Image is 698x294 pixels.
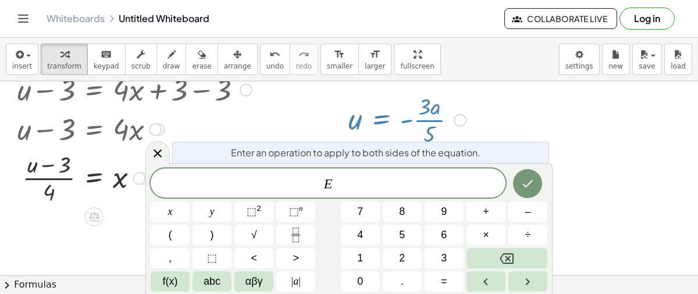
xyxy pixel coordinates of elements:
[163,62,180,70] span: draw
[508,202,547,222] button: Minus
[207,250,217,266] span: ⬚
[559,44,600,75] button: settings
[247,206,257,217] span: ⬚
[211,227,214,243] span: )
[87,44,126,75] button: keyboardkeypad
[266,62,284,70] span: undo
[151,202,190,222] button: x
[47,62,81,70] span: transform
[357,227,363,243] span: 4
[193,248,232,268] button: Placeholder
[483,204,489,220] span: +
[483,227,489,243] span: ×
[299,204,303,213] sup: n
[399,204,405,220] span: 8
[218,44,258,75] button: arrange
[525,227,531,243] span: ÷
[466,225,505,245] button: Times
[365,62,385,70] span: larger
[193,202,232,222] button: y
[293,250,299,266] span: >
[619,8,675,30] button: Log in
[298,275,301,287] span: |
[565,62,593,70] span: settings
[192,62,211,70] span: erase
[324,176,333,191] var: E
[210,204,215,220] span: y
[156,44,187,75] button: draw
[204,274,220,289] span: abc
[289,206,299,217] span: ⬚
[400,62,434,70] span: fullscreen
[151,225,190,245] button: (
[131,62,151,70] span: scrub
[394,44,440,75] button: fullscreen
[276,202,315,222] button: Superscript
[12,62,32,70] span: insert
[425,202,464,222] button: 9
[168,204,173,220] span: x
[193,225,232,245] button: )
[276,271,315,292] button: Absolute value
[341,248,380,268] button: 1
[6,44,38,75] button: insert
[441,227,447,243] span: 6
[234,202,273,222] button: Squared
[296,62,312,70] span: redo
[186,44,218,75] button: erase
[369,48,380,62] i: format_size
[151,248,190,268] button: ,
[257,204,261,213] sup: 2
[85,207,104,226] div: Apply the same math to both sides of the equation
[466,271,505,292] button: Left arrow
[632,44,662,75] button: save
[425,248,464,268] button: 3
[234,271,273,292] button: Greek alphabet
[234,225,273,245] button: Square root
[169,227,172,243] span: (
[383,271,422,292] button: .
[357,204,363,220] span: 7
[425,271,464,292] button: Equals
[608,62,623,70] span: new
[602,44,630,75] button: new
[441,274,447,289] span: =
[163,274,178,289] span: f(x)
[341,271,380,292] button: 0
[47,13,105,24] a: Whiteboards
[231,146,480,160] span: Enter an operation to apply to both sides of the equation.
[504,8,617,29] button: Collaborate Live
[245,274,263,289] span: αβγ
[169,250,172,266] span: ,
[466,202,505,222] button: Plus
[291,275,294,287] span: |
[224,62,251,70] span: arrange
[357,250,363,266] span: 1
[276,248,315,268] button: Greater than
[401,274,404,289] span: .
[341,225,380,245] button: 4
[441,204,447,220] span: 9
[508,225,547,245] button: Divide
[399,227,405,243] span: 5
[441,250,447,266] span: 3
[383,202,422,222] button: 8
[358,44,391,75] button: format_sizelarger
[269,48,280,62] i: undo
[320,44,359,75] button: format_sizesmaller
[327,62,352,70] span: smaller
[41,44,88,75] button: transform
[425,225,464,245] button: 6
[101,48,112,62] i: keyboard
[276,225,315,245] button: Fraction
[383,225,422,245] button: 5
[125,44,157,75] button: scrub
[251,250,257,266] span: <
[291,274,301,289] span: a
[671,62,686,70] span: load
[260,44,290,75] button: undoundo
[290,44,318,75] button: redoredo
[151,271,190,292] button: Functions
[514,13,607,24] span: Collaborate Live
[94,62,119,70] span: keypad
